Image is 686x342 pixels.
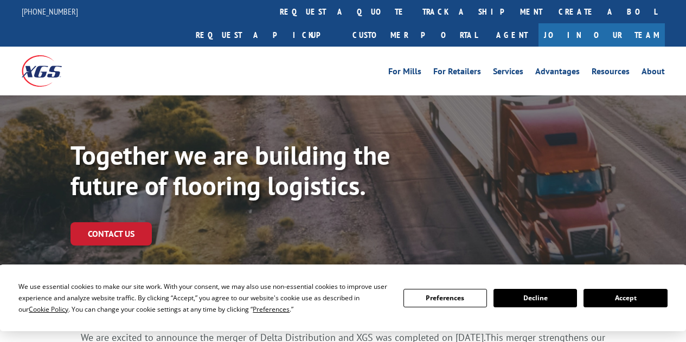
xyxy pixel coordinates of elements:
[388,67,421,79] a: For Mills
[642,67,665,79] a: About
[188,23,344,47] a: Request a pickup
[592,67,630,79] a: Resources
[535,67,580,79] a: Advantages
[433,67,481,79] a: For Retailers
[18,281,390,315] div: We use essential cookies to make our site work. With your consent, we may also use non-essential ...
[485,23,538,47] a: Agent
[70,138,390,202] span: Together we are building the future of flooring logistics.
[22,6,78,17] a: [PHONE_NUMBER]
[538,23,665,47] a: Join Our Team
[344,23,485,47] a: Customer Portal
[403,289,487,307] button: Preferences
[493,289,577,307] button: Decline
[584,289,667,307] button: Accept
[29,305,68,314] span: Cookie Policy
[493,67,523,79] a: Services
[253,305,290,314] span: Preferences
[70,222,152,246] a: Contact Us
